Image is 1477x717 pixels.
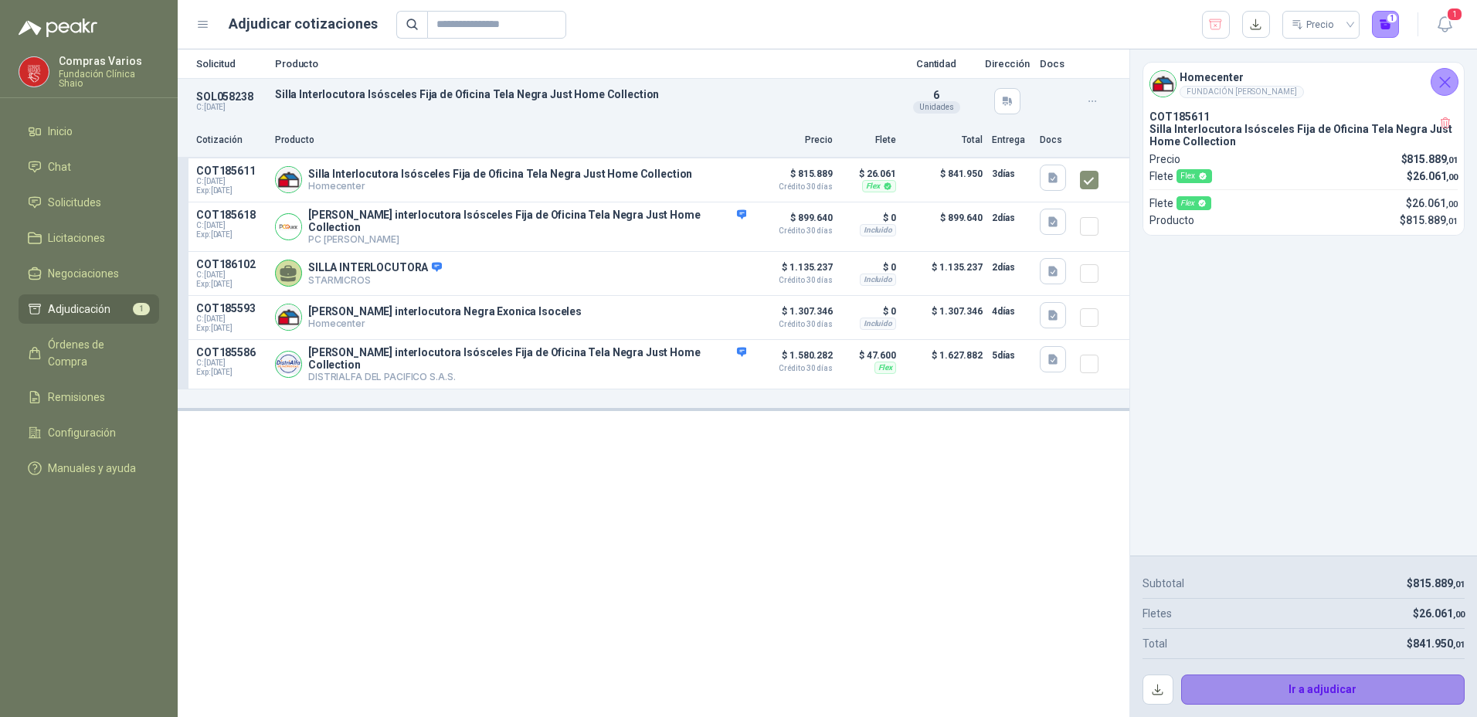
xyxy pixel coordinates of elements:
span: 6 [933,89,939,101]
p: $ 1.580.282 [755,346,833,372]
span: ,00 [1453,610,1465,620]
div: Incluido [860,224,896,236]
span: Crédito 30 días [755,183,833,191]
p: Silla Interlocutora Isósceles Fija de Oficina Tela Negra Just Home Collection [275,88,888,100]
p: Flete [842,133,896,148]
button: Ir a adjudicar [1181,675,1465,705]
div: Company LogoHomecenterFUNDACIÓN [PERSON_NAME] [1143,63,1464,104]
span: Configuración [48,424,116,441]
p: 3 días [992,165,1031,183]
p: 5 días [992,346,1031,365]
p: $ [1407,168,1458,185]
p: STARMICROS [308,274,442,286]
span: Crédito 30 días [755,321,833,328]
p: $ [1407,575,1465,592]
p: 4 días [992,302,1031,321]
p: $ [1406,195,1458,212]
p: Precio [1149,151,1180,168]
p: Homecenter [308,180,692,192]
p: 2 días [992,209,1031,227]
p: Fletes [1143,605,1172,622]
p: Silla Interlocutora Isósceles Fija de Oficina Tela Negra Just Home Collection [1149,123,1458,148]
span: Licitaciones [48,229,105,246]
p: C: [DATE] [196,103,266,112]
p: SILLA INTERLOCUTORA [308,261,442,275]
span: ,01 [1453,640,1465,650]
a: Inicio [19,117,159,146]
span: Exp: [DATE] [196,230,266,240]
p: $ 1.307.346 [905,302,983,333]
p: Dirección [984,59,1031,69]
span: Adjudicación [48,301,110,318]
p: $ 1.627.882 [905,346,983,382]
img: Company Logo [276,214,301,240]
span: ,01 [1446,155,1458,165]
span: Remisiones [48,389,105,406]
p: $ 47.600 [842,346,896,365]
p: $ 841.950 [905,165,983,195]
p: Docs [1040,59,1071,69]
p: DISTRIALFA DEL PACIFICO S.A.S. [308,371,746,382]
p: COT186102 [196,258,266,270]
h4: Homecenter [1180,69,1304,86]
div: Flex [862,180,896,192]
p: $ 899.640 [905,209,983,245]
a: Órdenes de Compra [19,330,159,376]
a: Licitaciones [19,223,159,253]
p: $ 0 [842,302,896,321]
button: Cerrar [1431,68,1458,96]
div: FUNDACIÓN [PERSON_NAME] [1180,86,1304,98]
a: Manuales y ayuda [19,454,159,483]
p: Entrega [992,133,1031,148]
div: Flex [874,362,896,374]
p: Solicitud [196,59,266,69]
span: 26.061 [1419,607,1465,620]
span: 1 [133,303,150,315]
h1: Adjudicar cotizaciones [229,13,378,35]
a: Negociaciones [19,259,159,288]
span: Exp: [DATE] [196,280,266,289]
a: Chat [19,152,159,182]
p: $ [1407,635,1465,652]
span: ,01 [1446,216,1458,226]
span: C: [DATE] [196,314,266,324]
span: Crédito 30 días [755,365,833,372]
span: Exp: [DATE] [196,324,266,333]
span: 815.889 [1406,214,1458,226]
p: $ 815.889 [755,165,833,191]
span: C: [DATE] [196,358,266,368]
p: COT185611 [1149,110,1458,123]
span: 26.061 [1413,170,1458,182]
p: [PERSON_NAME] interlocutora Isósceles Fija de Oficina Tela Negra Just Home Collection [308,209,746,233]
p: $ 899.640 [755,209,833,235]
p: PC [PERSON_NAME] [308,233,746,245]
p: COT185611 [196,165,266,177]
p: [PERSON_NAME] interlocutora Negra Exonica Isoceles [308,305,582,318]
p: Silla Interlocutora Isósceles Fija de Oficina Tela Negra Just Home Collection [308,168,692,180]
p: Homecenter [308,318,582,329]
p: $ 0 [842,209,896,227]
span: 815.889 [1407,153,1458,165]
button: 1 [1372,11,1400,39]
img: Logo peakr [19,19,97,37]
p: Cotización [196,133,266,148]
div: Incluido [860,318,896,330]
a: Solicitudes [19,188,159,217]
span: ,00 [1446,172,1458,182]
p: Producto [1149,212,1194,229]
p: Flete [1149,168,1212,185]
span: ,00 [1446,199,1458,209]
p: Producto [275,133,746,148]
p: $ 1.135.237 [905,258,983,289]
p: $ 1.307.346 [755,302,833,328]
span: Crédito 30 días [755,277,833,284]
span: C: [DATE] [196,177,266,186]
a: Remisiones [19,382,159,412]
p: COT185586 [196,346,266,358]
div: Incluido [860,274,896,286]
span: Exp: [DATE] [196,186,266,195]
span: Órdenes de Compra [48,336,144,370]
p: 2 días [992,258,1031,277]
span: 841.950 [1413,637,1465,650]
span: 815.889 [1413,577,1465,590]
